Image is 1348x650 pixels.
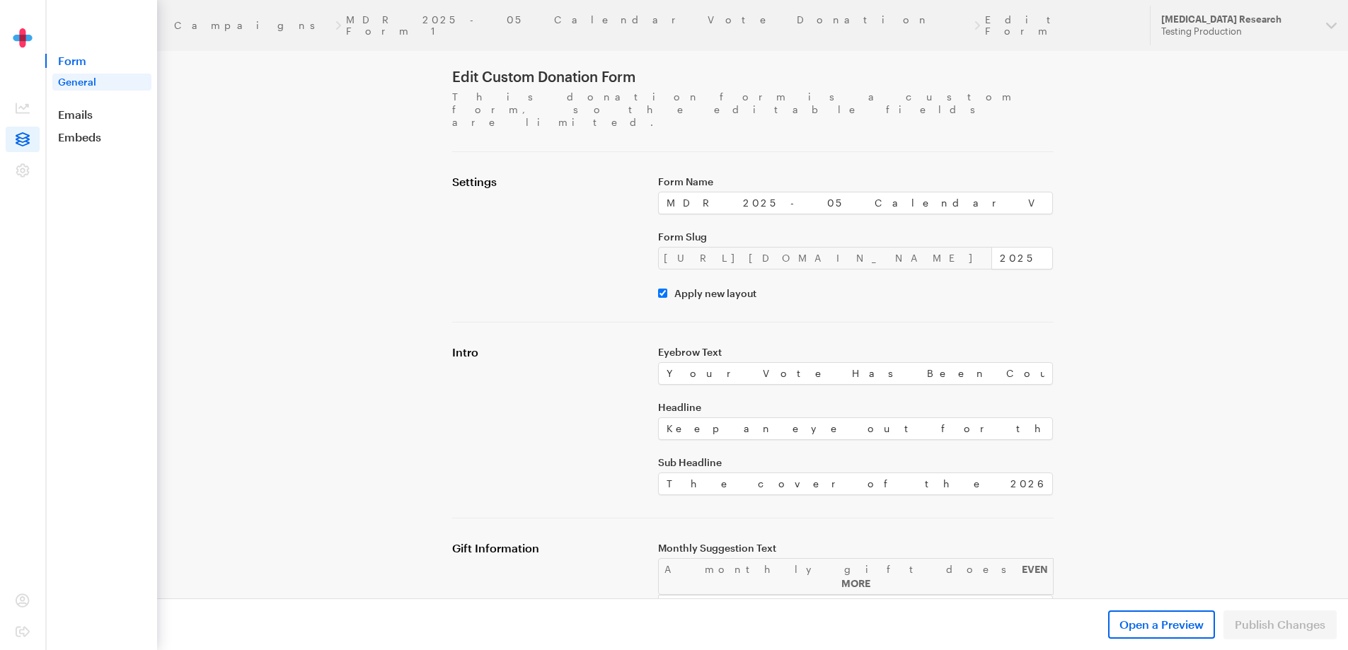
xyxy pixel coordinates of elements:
[45,108,157,122] a: Emails
[658,231,1054,243] label: Form Slug
[452,68,1054,85] h1: Edit Custom Donation Form
[452,541,641,555] h4: Gift Information
[1161,13,1315,25] div: [MEDICAL_DATA] Research
[452,175,641,189] h4: Settings
[45,130,157,144] a: Embeds
[658,347,1054,358] label: Eyebrow Text
[658,542,1054,554] label: Monthly Suggestion Text
[452,91,1054,129] p: This donation form is a custom form, so the editable fields are limited.
[667,288,756,299] label: Apply new layout
[52,74,151,91] a: General
[658,247,992,269] div: [URL][DOMAIN_NAME]
[658,176,1054,187] label: Form Name
[1161,25,1315,37] div: Testing Production
[174,20,330,31] a: Campaigns
[452,345,641,359] h4: Intro
[45,54,157,68] span: Form
[658,558,1054,595] div: A monthly gift does
[1119,616,1204,633] span: Open a Preview
[1108,610,1215,639] a: Open a Preview
[1150,6,1348,45] button: [MEDICAL_DATA] Research Testing Production
[346,14,970,37] a: MDR 2025-05 Calendar Vote Donation Form 1
[658,457,1054,468] label: Sub Headline
[658,402,1054,413] label: Headline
